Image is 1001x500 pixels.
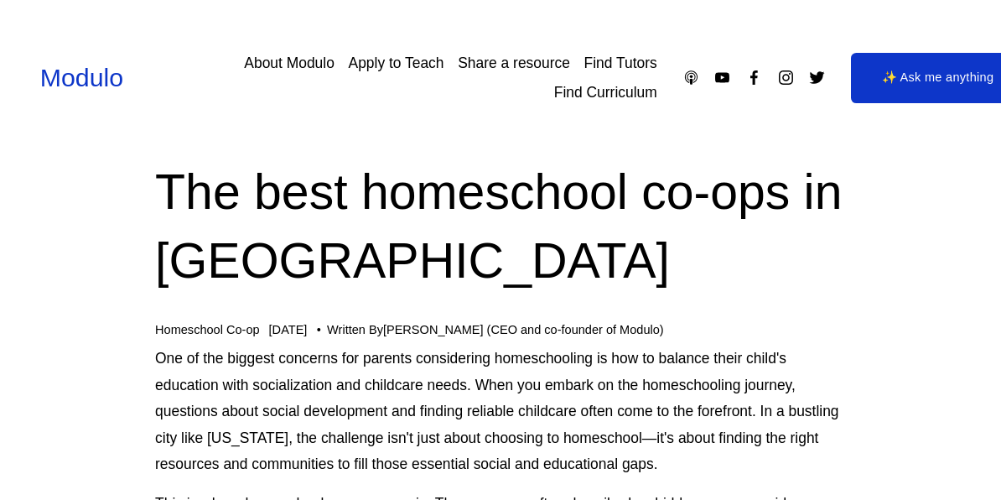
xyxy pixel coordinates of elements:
a: Facebook [745,69,763,86]
span: [DATE] [269,323,308,336]
a: Find Tutors [584,49,657,78]
a: Apple Podcasts [682,69,700,86]
div: Written By [327,323,664,337]
a: Find Curriculum [554,78,657,107]
a: Share a resource [458,49,570,78]
p: One of the biggest concerns for parents considering homeschooling is how to balance their child's... [155,346,846,477]
a: Apply to Teach [349,49,444,78]
a: Twitter [808,69,826,86]
h1: The best homeschool co-ops in [GEOGRAPHIC_DATA] [155,158,846,296]
a: About Modulo [244,49,335,78]
a: YouTube [713,69,731,86]
a: Instagram [777,69,795,86]
a: Homeschool Co-op [155,323,260,336]
a: Modulo [40,64,123,91]
a: [PERSON_NAME] (CEO and co-founder of Modulo) [383,323,664,336]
